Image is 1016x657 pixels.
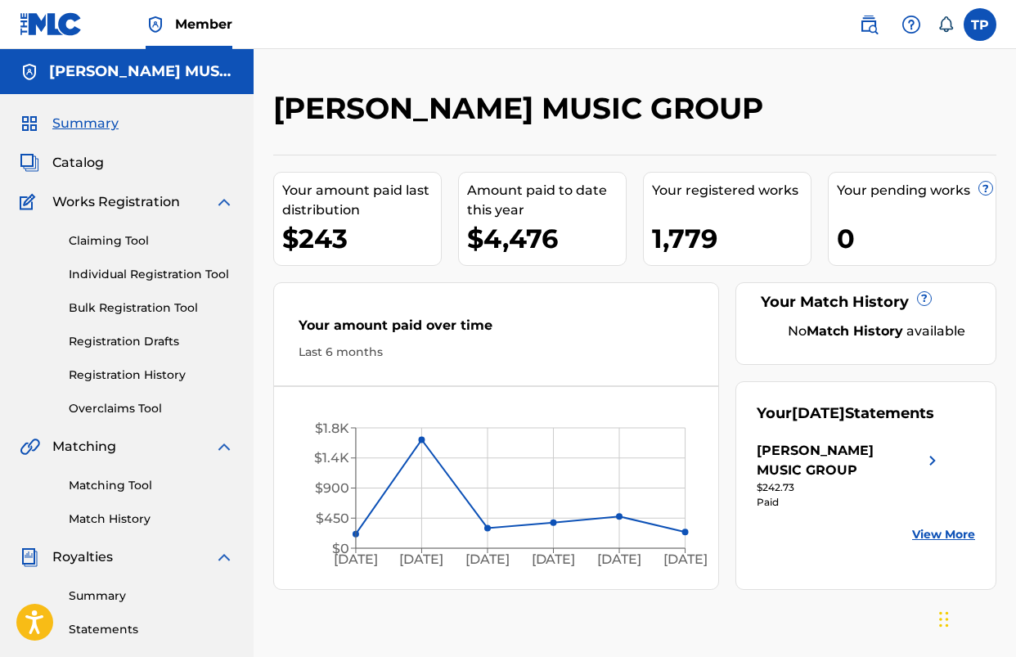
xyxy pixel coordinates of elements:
[282,181,441,220] div: Your amount paid last distribution
[315,480,349,496] tspan: $900
[273,90,771,127] h2: [PERSON_NAME] MUSIC GROUP
[663,552,708,568] tspan: [DATE]
[69,587,234,605] a: Summary
[859,15,879,34] img: search
[69,621,234,638] a: Statements
[69,266,234,283] a: Individual Registration Tool
[792,404,845,422] span: [DATE]
[837,181,996,200] div: Your pending works
[757,495,942,510] div: Paid
[652,220,811,257] div: 1,779
[175,15,232,34] span: Member
[400,552,444,568] tspan: [DATE]
[777,322,975,341] div: No available
[937,16,954,33] div: Notifications
[757,441,942,510] a: [PERSON_NAME] MUSIC GROUPright chevron icon$242.73Paid
[532,552,576,568] tspan: [DATE]
[20,114,39,133] img: Summary
[69,299,234,317] a: Bulk Registration Tool
[299,344,694,361] div: Last 6 months
[214,192,234,212] img: expand
[964,8,996,41] div: User Menu
[979,182,992,195] span: ?
[316,511,349,526] tspan: $450
[52,114,119,133] span: Summary
[939,595,949,644] div: Drag
[49,62,234,81] h5: PECK MUSIC GROUP
[467,220,626,257] div: $4,476
[597,552,641,568] tspan: [DATE]
[901,15,921,34] img: help
[757,441,923,480] div: [PERSON_NAME] MUSIC GROUP
[912,526,975,543] a: View More
[467,181,626,220] div: Amount paid to date this year
[214,547,234,567] img: expand
[20,547,39,567] img: Royalties
[837,220,996,257] div: 0
[757,291,975,313] div: Your Match History
[20,114,119,133] a: SummarySummary
[69,400,234,417] a: Overclaims Tool
[146,15,165,34] img: Top Rightsholder
[299,316,694,344] div: Your amount paid over time
[757,403,934,425] div: Your Statements
[20,192,41,212] img: Works Registration
[52,547,113,567] span: Royalties
[923,441,942,480] img: right chevron icon
[214,437,234,457] img: expand
[52,437,116,457] span: Matching
[52,192,180,212] span: Works Registration
[465,552,510,568] tspan: [DATE]
[20,153,39,173] img: Catalog
[69,511,234,528] a: Match History
[332,541,349,556] tspan: $0
[757,480,942,495] div: $242.73
[852,8,885,41] a: Public Search
[20,437,40,457] img: Matching
[20,62,39,82] img: Accounts
[652,181,811,200] div: Your registered works
[918,292,931,305] span: ?
[315,421,349,436] tspan: $1.8K
[69,477,234,494] a: Matching Tool
[314,450,349,466] tspan: $1.4K
[52,153,104,173] span: Catalog
[282,220,441,257] div: $243
[69,333,234,350] a: Registration Drafts
[895,8,928,41] div: Help
[69,232,234,250] a: Claiming Tool
[807,323,903,339] strong: Match History
[334,552,378,568] tspan: [DATE]
[20,12,83,36] img: MLC Logo
[20,153,104,173] a: CatalogCatalog
[934,578,1016,657] iframe: Chat Widget
[69,367,234,384] a: Registration History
